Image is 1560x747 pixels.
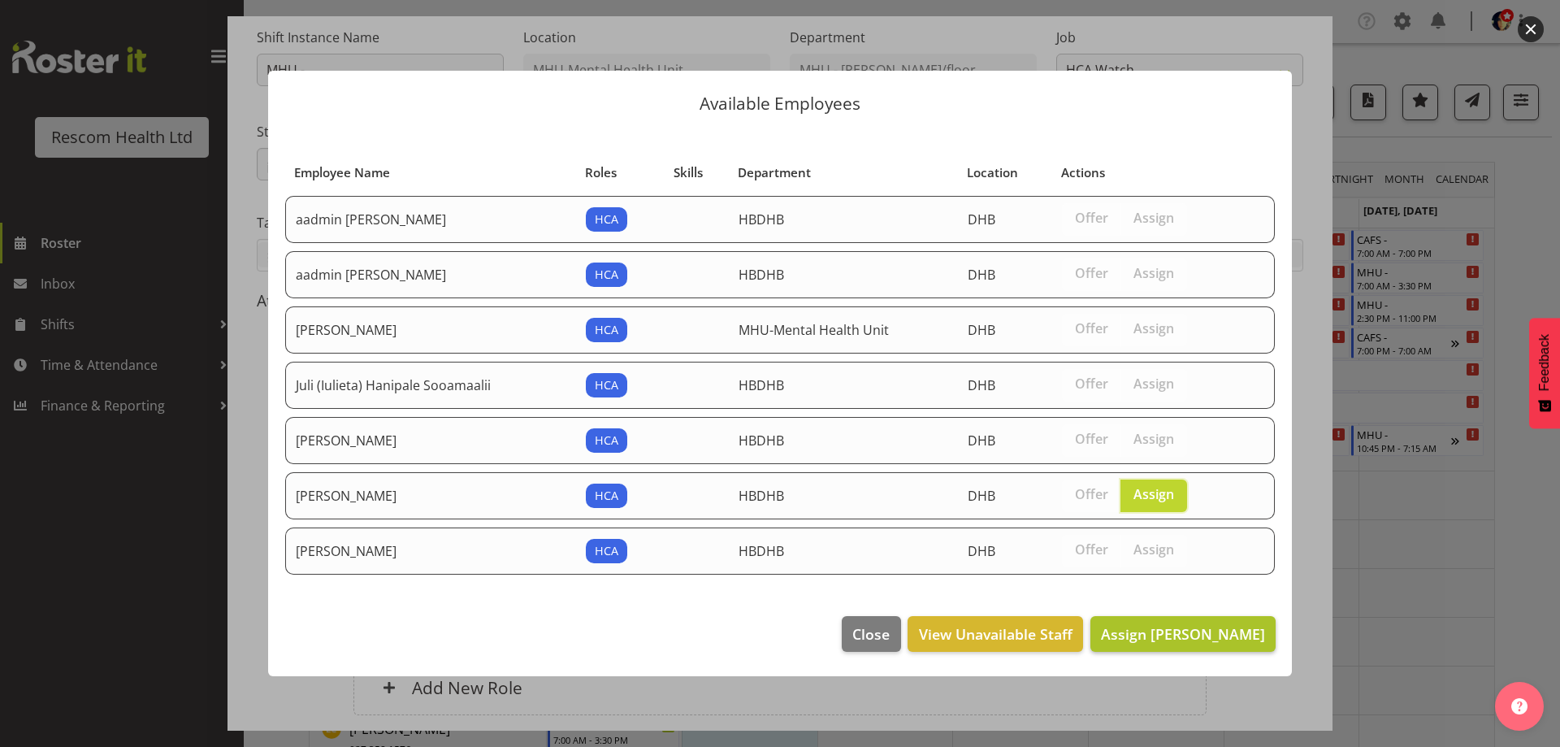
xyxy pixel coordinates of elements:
[1061,163,1105,182] span: Actions
[1133,265,1174,281] span: Assign
[842,616,900,652] button: Close
[1133,486,1174,502] span: Assign
[1075,265,1108,281] span: Offer
[285,472,576,519] td: [PERSON_NAME]
[968,376,995,394] span: DHB
[1075,486,1108,502] span: Offer
[968,432,995,450] span: DHB
[595,321,618,339] span: HCA
[595,487,618,505] span: HCA
[919,623,1072,645] span: View Unavailable Staff
[1511,698,1527,714] img: help-xxl-2.png
[1075,210,1108,226] span: Offer
[285,306,576,354] td: [PERSON_NAME]
[968,321,995,339] span: DHB
[595,376,618,394] span: HCA
[1133,431,1174,447] span: Assign
[1529,318,1560,428] button: Feedback - Show survey
[967,163,1018,182] span: Location
[1075,376,1108,392] span: Offer
[595,211,618,228] span: HCA
[739,266,784,284] span: HBDHB
[1133,320,1174,337] span: Assign
[738,163,811,182] span: Department
[595,266,618,284] span: HCA
[285,417,576,464] td: [PERSON_NAME]
[285,196,576,243] td: aadmin [PERSON_NAME]
[1075,431,1108,447] span: Offer
[739,432,784,450] span: HBDHB
[968,211,995,228] span: DHB
[739,542,784,560] span: HBDHB
[285,362,576,409] td: Juli (Iulieta) Hanipale Sooamaalii
[585,163,617,182] span: Roles
[595,432,618,450] span: HCA
[1101,624,1265,644] span: Assign [PERSON_NAME]
[968,266,995,284] span: DHB
[1090,616,1276,652] button: Assign [PERSON_NAME]
[1075,320,1108,337] span: Offer
[908,616,1082,652] button: View Unavailable Staff
[1075,541,1108,558] span: Offer
[1133,376,1174,392] span: Assign
[674,163,703,182] span: Skills
[1133,541,1174,558] span: Assign
[968,542,995,560] span: DHB
[739,321,889,339] span: MHU-Mental Health Unit
[739,376,784,394] span: HBDHB
[739,211,784,228] span: HBDHB
[852,623,890,645] span: Close
[968,487,995,505] span: DHB
[1537,334,1552,391] span: Feedback
[739,487,784,505] span: HBDHB
[284,95,1276,112] p: Available Employees
[595,542,618,560] span: HCA
[1133,210,1174,226] span: Assign
[294,163,390,182] span: Employee Name
[285,528,576,575] td: [PERSON_NAME]
[285,251,576,298] td: aadmin [PERSON_NAME]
